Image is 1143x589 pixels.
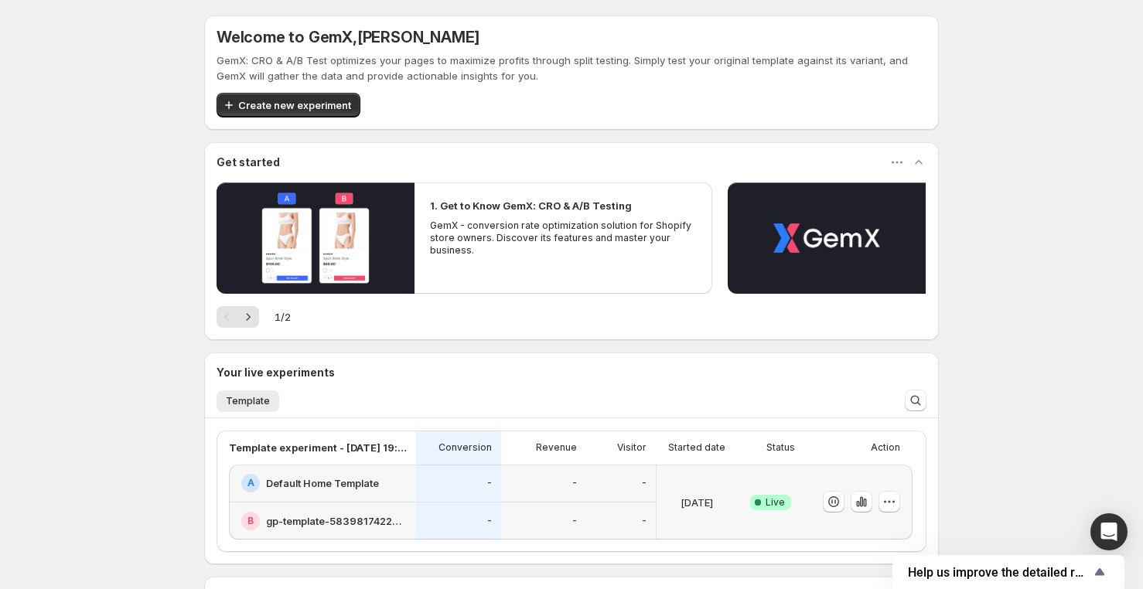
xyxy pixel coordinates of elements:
[766,496,785,509] span: Live
[681,495,713,510] p: [DATE]
[438,441,492,454] p: Conversion
[905,390,926,411] button: Search and filter results
[642,515,647,527] p: -
[487,515,492,527] p: -
[572,515,577,527] p: -
[1090,513,1128,550] div: Open Intercom Messenger
[217,365,335,380] h3: Your live experiments
[642,477,647,489] p: -
[238,97,351,113] span: Create new experiment
[728,182,926,294] button: Play video
[430,220,696,257] p: GemX - conversion rate optimization solution for Shopify store owners. Discover its features and ...
[217,155,280,170] h3: Get started
[217,93,360,117] button: Create new experiment
[871,441,900,454] p: Action
[266,513,407,529] h2: gp-template-583981742281458407
[908,565,1090,580] span: Help us improve the detailed report for A/B campaigns
[217,28,479,46] h5: Welcome to GemX
[247,515,254,527] h2: B
[217,182,415,294] button: Play video
[487,477,492,489] p: -
[229,440,407,455] p: Template experiment - [DATE] 19:57:22
[908,563,1109,581] button: Show survey - Help us improve the detailed report for A/B campaigns
[275,309,291,325] span: 1 / 2
[617,441,647,454] p: Visitor
[353,28,479,46] span: , [PERSON_NAME]
[217,306,259,328] nav: Pagination
[247,477,254,489] h2: A
[668,441,725,454] p: Started date
[572,477,577,489] p: -
[766,441,795,454] p: Status
[226,395,270,407] span: Template
[430,198,632,213] h2: 1. Get to Know GemX: CRO & A/B Testing
[217,53,926,83] p: GemX: CRO & A/B Test optimizes your pages to maximize profits through split testing. Simply test ...
[237,306,259,328] button: Next
[536,441,577,454] p: Revenue
[266,475,379,491] h2: Default Home Template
